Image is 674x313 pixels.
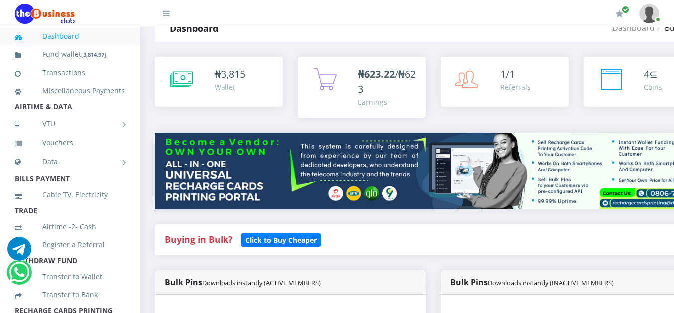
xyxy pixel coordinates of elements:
b: Click to Buy Cheaper [245,235,317,245]
a: Chat for support [7,244,31,261]
b: 3,814.97 [83,51,104,58]
a: Click to Buy Cheaper [241,233,321,245]
a: Vouchers [15,131,125,154]
a: Transfer to Bank [15,283,125,306]
a: VTU [15,111,125,136]
img: Logo [15,4,75,24]
strong: Dashboard [170,22,218,34]
div: Wallet [215,82,245,92]
a: Chat for support [9,268,29,284]
div: Referrals [500,82,531,92]
div: ⊆ [644,67,662,82]
a: Dashboard [612,22,655,33]
a: ₦623.22/₦623 Earnings [298,57,426,118]
a: 1/1 Referrals [441,57,569,107]
div: Earnings [358,97,416,107]
b: ₦623.22 [358,67,395,81]
span: 3,815 [221,67,245,81]
a: Fund wallet[3,814.97] [15,43,125,66]
a: Register a Referral [15,233,125,256]
small: Downloads instantly (ACTIVE MEMBERS) [202,278,321,287]
div: ₦ [215,67,245,82]
span: /₦623 [358,67,416,96]
span: 1/1 [500,67,515,81]
span: 4 [644,67,649,81]
small: Downloads instantly (INACTIVE MEMBERS) [488,278,614,287]
strong: Bulk Pins [450,277,614,288]
i: Renew/Upgrade Subscription [616,10,623,18]
img: User [639,4,659,23]
a: Dashboard [15,25,125,48]
a: Transfer to Wallet [15,265,125,288]
small: [ ] [81,51,106,58]
span: Renew/Upgrade Subscription [622,6,629,13]
a: Miscellaneous Payments [15,79,125,102]
a: Cable TV, Electricity [15,183,125,206]
a: Transactions [15,61,125,84]
strong: Bulk Pins [165,277,321,288]
div: Coins [644,82,662,92]
strong: Buying in Bulk? [165,233,232,245]
a: ₦3,815 Wallet [155,57,283,107]
a: Data [15,149,125,174]
a: Airtime -2- Cash [15,215,125,238]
